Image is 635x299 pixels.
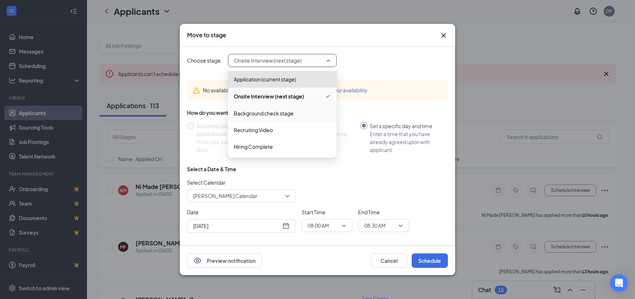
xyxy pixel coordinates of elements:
[196,130,253,154] div: Applicant will select from your available time slots
[610,274,628,292] div: Open Intercom Messenger
[308,220,329,231] span: 08:00 AM
[187,31,226,39] h3: Move to stage
[187,253,262,268] button: EyePreview notification
[193,87,200,94] svg: Warning
[234,75,296,83] span: Application (current stage)
[187,208,296,216] span: Date
[234,126,273,134] span: Recruiting Video
[371,253,407,268] button: Cancel
[234,143,273,151] span: Hiring Complete
[325,92,331,101] svg: Checkmark
[370,122,442,130] div: Set a specific day and time
[193,256,202,265] svg: Eye
[439,31,448,40] svg: Cross
[234,109,294,117] span: Background check stage
[203,86,442,94] div: No available time slots to automatically schedule.
[234,92,304,100] span: Onsite Interview (next stage)
[234,55,302,66] span: Onsite Interview (next stage)
[193,190,257,201] span: [PERSON_NAME] Calendar
[370,130,442,154] div: Enter a time that you have already agreed upon with applicant
[439,31,448,40] button: Close
[193,222,281,230] input: Aug 27, 2025
[321,86,368,94] button: Add your availability
[302,208,352,216] span: Start Time
[364,220,386,231] span: 08:30 AM
[412,253,448,268] button: Schedule
[187,109,448,116] div: How do you want to schedule time with the applicant?
[187,56,222,64] span: Choose stage:
[187,178,296,186] span: Select Calendar
[196,122,253,130] div: Automatically
[187,165,236,173] div: Select a Date & Time
[358,208,409,216] span: End Time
